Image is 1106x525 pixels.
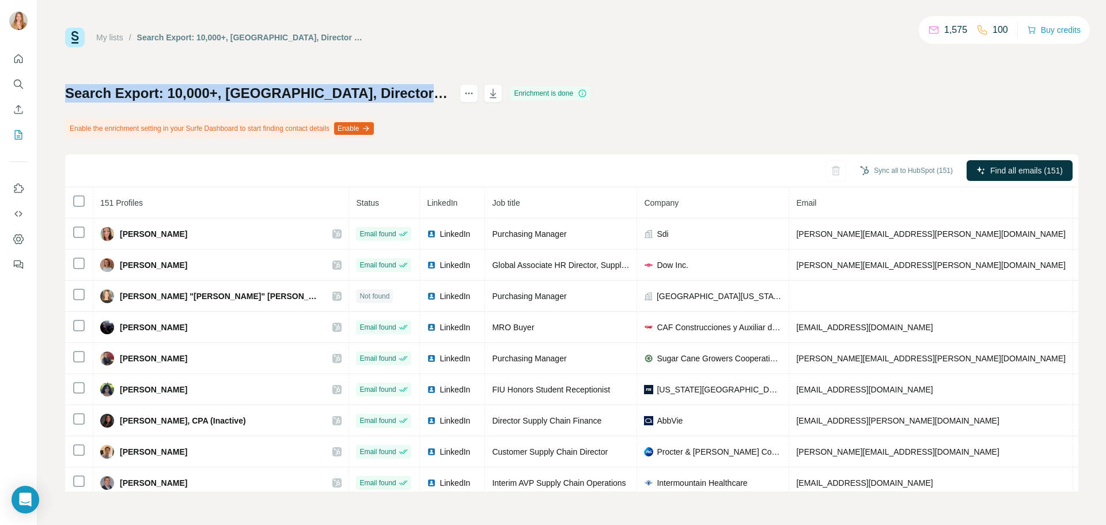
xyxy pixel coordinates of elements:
[440,322,470,333] span: LinkedIn
[120,477,187,489] span: [PERSON_NAME]
[359,229,396,239] span: Email found
[492,229,566,239] span: Purchasing Manager
[796,447,999,456] span: [PERSON_NAME][EMAIL_ADDRESS][DOMAIN_NAME]
[492,447,608,456] span: Customer Supply Chain Director
[359,447,396,457] span: Email found
[796,229,1066,239] span: [PERSON_NAME][EMAIL_ADDRESS][PERSON_NAME][DOMAIN_NAME]
[334,122,374,135] button: Enable
[644,260,653,270] img: company-logo
[657,446,782,458] span: Procter & [PERSON_NAME] Company
[9,124,28,145] button: My lists
[9,229,28,250] button: Dashboard
[657,353,782,364] span: Sugar Cane Growers Cooperative of [US_STATE]
[12,486,39,513] div: Open Intercom Messenger
[492,323,534,332] span: MRO Buyer
[460,84,478,103] button: actions
[492,260,649,270] span: Global Associate HR Director, Supply Chain
[359,291,389,301] span: Not found
[852,162,961,179] button: Sync all to HubSpot (151)
[644,354,653,363] img: company-logo
[120,353,187,364] span: [PERSON_NAME]
[440,290,470,302] span: LinkedIn
[644,198,679,207] span: Company
[657,322,782,333] span: CAF Construcciones y Auxiliar de Ferrocarriles
[427,323,436,332] img: LinkedIn logo
[100,227,114,241] img: Avatar
[9,254,28,275] button: Feedback
[427,198,457,207] span: LinkedIn
[492,198,520,207] span: Job title
[359,260,396,270] span: Email found
[492,385,610,394] span: FIU Honors Student Receptionist
[440,384,470,395] span: LinkedIn
[644,447,653,456] img: company-logo
[440,477,470,489] span: LinkedIn
[427,354,436,363] img: LinkedIn logo
[657,384,782,395] span: [US_STATE][GEOGRAPHIC_DATA]
[137,32,366,43] div: Search Export: 10,000+, [GEOGRAPHIC_DATA], Director of Supply Chain, Purchasing Manager, Indirect...
[9,203,28,224] button: Use Surfe API
[492,292,566,301] span: Purchasing Manager
[120,228,187,240] span: [PERSON_NAME]
[96,33,123,42] a: My lists
[120,446,187,458] span: [PERSON_NAME]
[359,478,396,488] span: Email found
[65,28,85,47] img: Surfe Logo
[65,119,376,138] div: Enable the enrichment setting in your Surfe Dashboard to start finding contact details
[440,353,470,364] span: LinkedIn
[492,416,601,425] span: Director Supply Chain Finance
[657,415,683,426] span: AbbVie
[796,385,933,394] span: [EMAIL_ADDRESS][DOMAIN_NAME]
[100,258,114,272] img: Avatar
[657,477,747,489] span: Intermountain Healthcare
[427,478,436,488] img: LinkedIn logo
[644,478,653,488] img: company-logo
[440,259,470,271] span: LinkedIn
[440,228,470,240] span: LinkedIn
[796,260,1066,270] span: [PERSON_NAME][EMAIL_ADDRESS][PERSON_NAME][DOMAIN_NAME]
[427,292,436,301] img: LinkedIn logo
[120,259,187,271] span: [PERSON_NAME]
[65,84,449,103] h1: Search Export: 10,000+, [GEOGRAPHIC_DATA], Director of Supply Chain, Purchasing Manager, Indirect...
[644,323,653,332] img: company-logo
[796,478,933,488] span: [EMAIL_ADDRESS][DOMAIN_NAME]
[644,416,653,425] img: company-logo
[359,384,396,395] span: Email found
[100,289,114,303] img: Avatar
[356,198,379,207] span: Status
[9,99,28,120] button: Enrich CSV
[9,48,28,69] button: Quick start
[944,23,967,37] p: 1,575
[427,229,436,239] img: LinkedIn logo
[100,352,114,365] img: Avatar
[796,416,999,425] span: [EMAIL_ADDRESS][PERSON_NAME][DOMAIN_NAME]
[100,414,114,428] img: Avatar
[100,320,114,334] img: Avatar
[427,385,436,394] img: LinkedIn logo
[796,198,816,207] span: Email
[510,86,590,100] div: Enrichment is done
[9,12,28,30] img: Avatar
[993,23,1008,37] p: 100
[100,445,114,459] img: Avatar
[120,322,187,333] span: [PERSON_NAME]
[796,323,933,332] span: [EMAIL_ADDRESS][DOMAIN_NAME]
[440,415,470,426] span: LinkedIn
[657,228,668,240] span: Sdi
[100,476,114,490] img: Avatar
[644,385,653,394] img: company-logo
[427,260,436,270] img: LinkedIn logo
[359,416,396,426] span: Email found
[9,178,28,199] button: Use Surfe on LinkedIn
[120,290,321,302] span: [PERSON_NAME] "[PERSON_NAME]" [PERSON_NAME]
[990,165,1063,176] span: Find all emails (151)
[129,32,131,43] li: /
[967,160,1073,181] button: Find all emails (151)
[657,259,688,271] span: Dow Inc.
[120,415,246,426] span: [PERSON_NAME], CPA (Inactive)
[492,478,626,488] span: Interim AVP Supply Chain Operations
[100,383,114,396] img: Avatar
[427,447,436,456] img: LinkedIn logo
[359,353,396,364] span: Email found
[440,446,470,458] span: LinkedIn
